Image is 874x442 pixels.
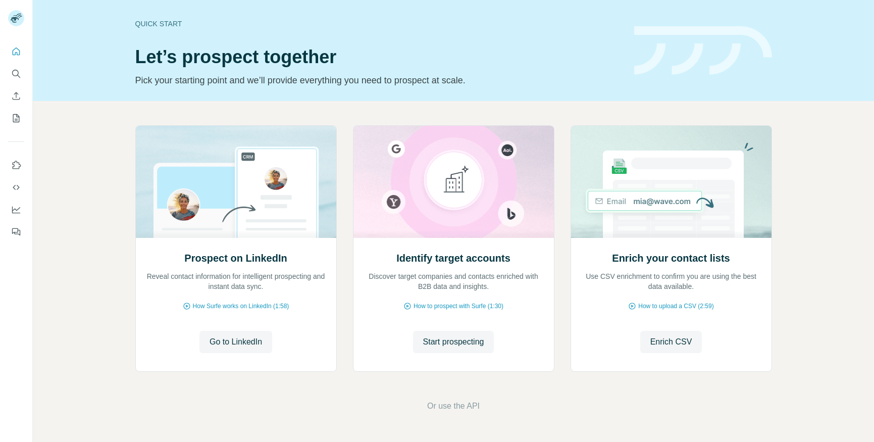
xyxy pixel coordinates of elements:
h1: Let’s prospect together [135,47,622,67]
img: Enrich your contact lists [571,126,772,238]
span: Enrich CSV [650,336,692,348]
p: Reveal contact information for intelligent prospecting and instant data sync. [146,271,326,291]
span: How to upload a CSV (2:59) [638,302,713,311]
button: Feedback [8,223,24,241]
button: Dashboard [8,201,24,219]
p: Use CSV enrichment to confirm you are using the best data available. [581,271,761,291]
button: Go to LinkedIn [199,331,272,353]
img: banner [634,26,772,75]
button: Enrich CSV [640,331,702,353]
button: Use Surfe API [8,178,24,197]
div: Quick start [135,19,622,29]
img: Identify target accounts [353,126,554,238]
span: How to prospect with Surfe (1:30) [414,302,503,311]
button: Quick start [8,42,24,61]
img: Prospect on LinkedIn [135,126,337,238]
h2: Prospect on LinkedIn [184,251,287,265]
span: Start prospecting [423,336,484,348]
h2: Identify target accounts [396,251,510,265]
button: Enrich CSV [8,87,24,105]
span: Go to LinkedIn [210,336,262,348]
button: Start prospecting [413,331,494,353]
span: How Surfe works on LinkedIn (1:58) [193,302,289,311]
button: My lists [8,109,24,127]
h2: Enrich your contact lists [612,251,730,265]
button: Use Surfe on LinkedIn [8,156,24,174]
button: Search [8,65,24,83]
p: Discover target companies and contacts enriched with B2B data and insights. [364,271,544,291]
button: Or use the API [427,400,480,412]
p: Pick your starting point and we’ll provide everything you need to prospect at scale. [135,73,622,87]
